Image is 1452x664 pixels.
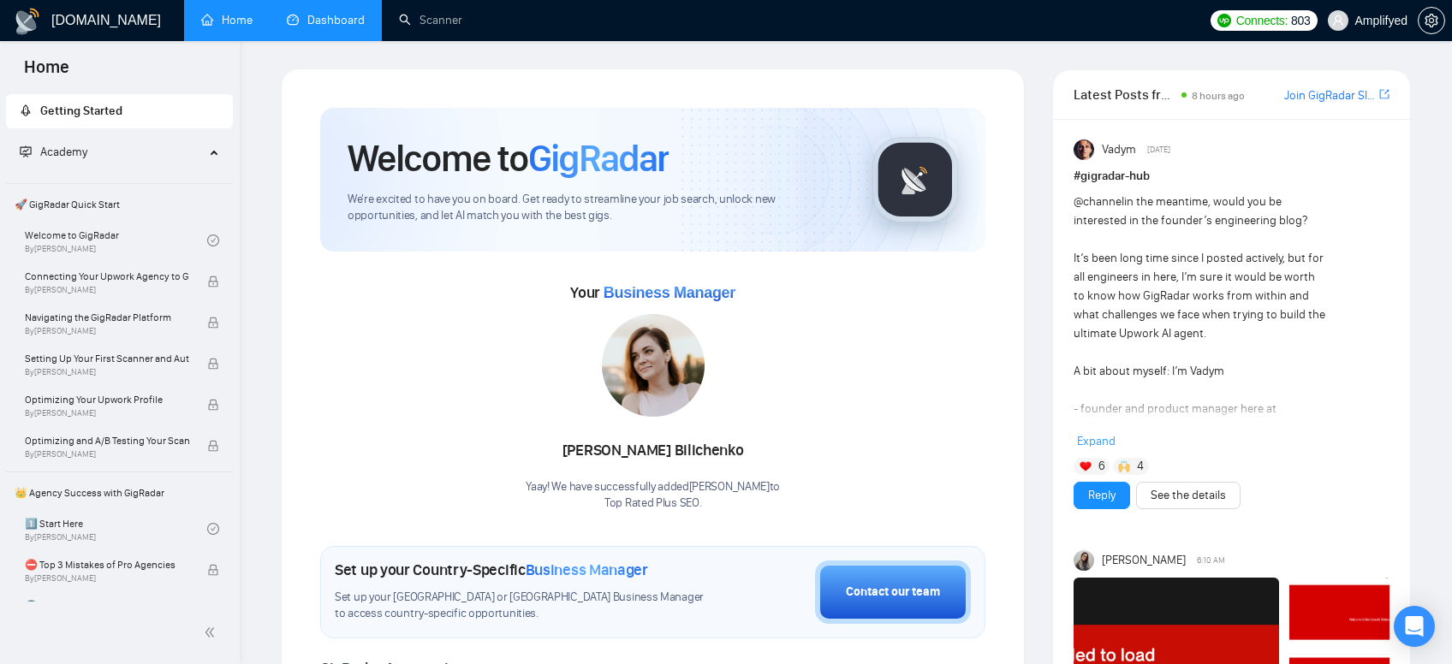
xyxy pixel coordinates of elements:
[207,399,219,411] span: lock
[1419,14,1444,27] span: setting
[1074,167,1390,186] h1: # gigradar-hub
[25,597,189,614] span: 🌚 Rookie Traps for New Agencies
[25,510,207,548] a: 1️⃣ Start HereBy[PERSON_NAME]
[1394,606,1435,647] div: Open Intercom Messenger
[10,55,83,91] span: Home
[207,523,219,535] span: check-circle
[1151,486,1226,505] a: See the details
[207,440,219,452] span: lock
[25,268,189,285] span: Connecting Your Upwork Agency to GigRadar
[1137,458,1144,475] span: 4
[1418,14,1445,27] a: setting
[1080,460,1092,472] img: ❤️
[207,564,219,576] span: lock
[1379,87,1390,101] span: export
[40,104,122,118] span: Getting Started
[201,13,253,27] a: homeHome
[1088,486,1116,505] a: Reply
[1379,86,1390,103] a: export
[335,590,717,622] span: Set up your [GEOGRAPHIC_DATA] or [GEOGRAPHIC_DATA] Business Manager to access country-specific op...
[25,556,189,573] span: ⛔ Top 3 Mistakes of Pro Agencies
[25,350,189,367] span: Setting Up Your First Scanner and Auto-Bidder
[1136,482,1241,509] button: See the details
[207,234,219,246] span: check-circle
[1236,11,1288,30] span: Connects:
[25,367,189,377] span: By [PERSON_NAME]
[1098,458,1105,475] span: 6
[526,560,648,579] span: Business Manager
[25,309,189,326] span: Navigating the GigRadar Platform
[25,573,189,584] span: By [PERSON_NAME]
[207,276,219,288] span: lock
[20,145,32,157] span: fund-projection-screen
[528,135,669,181] span: GigRadar
[1102,551,1186,570] span: [PERSON_NAME]
[846,583,940,602] div: Contact our team
[1074,550,1094,571] img: Mariia Heshka
[25,432,189,449] span: Optimizing and A/B Testing Your Scanner for Better Results
[348,192,845,224] span: We're excited to have you on board. Get ready to streamline your job search, unlock new opportuni...
[399,13,462,27] a: searchScanner
[1077,434,1116,448] span: Expand
[526,495,780,512] p: Top Rated Plus SEO .
[526,479,780,512] div: Yaay! We have successfully added [PERSON_NAME] to
[25,449,189,459] span: By [PERSON_NAME]
[602,314,705,417] img: 1686180498142-98.jpg
[1074,84,1176,105] span: Latest Posts from the GigRadar Community
[1332,15,1344,27] span: user
[20,145,87,159] span: Academy
[1291,11,1310,30] span: 803
[20,104,32,116] span: rocket
[40,145,87,159] span: Academy
[526,436,780,465] div: [PERSON_NAME] Bilichenko
[8,187,231,222] span: 🚀 GigRadar Quick Start
[815,560,971,624] button: Contact our team
[570,283,735,302] span: Your
[25,222,207,259] a: Welcome to GigRadarBy[PERSON_NAME]
[1217,14,1231,27] img: upwork-logo.png
[1197,553,1225,568] span: 6:10 AM
[1418,7,1445,34] button: setting
[604,284,735,301] span: Business Manager
[1284,86,1376,105] a: Join GigRadar Slack Community
[6,94,233,128] li: Getting Started
[207,317,219,329] span: lock
[25,326,189,336] span: By [PERSON_NAME]
[1074,482,1130,509] button: Reply
[1192,90,1245,102] span: 8 hours ago
[8,476,231,510] span: 👑 Agency Success with GigRadar
[1102,140,1136,159] span: Vadym
[1074,194,1124,209] span: @channel
[25,285,189,295] span: By [PERSON_NAME]
[287,13,365,27] a: dashboardDashboard
[335,560,648,579] h1: Set up your Country-Specific
[1147,142,1170,157] span: [DATE]
[25,391,189,408] span: Optimizing Your Upwork Profile
[1074,139,1094,160] img: Vadym
[1118,460,1130,472] img: 🙌
[204,624,221,641] span: double-left
[25,408,189,418] span: By [PERSON_NAME]
[872,137,958,222] img: gigradar-logo.png
[14,8,41,35] img: logo
[348,135,669,181] h1: Welcome to
[207,358,219,370] span: lock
